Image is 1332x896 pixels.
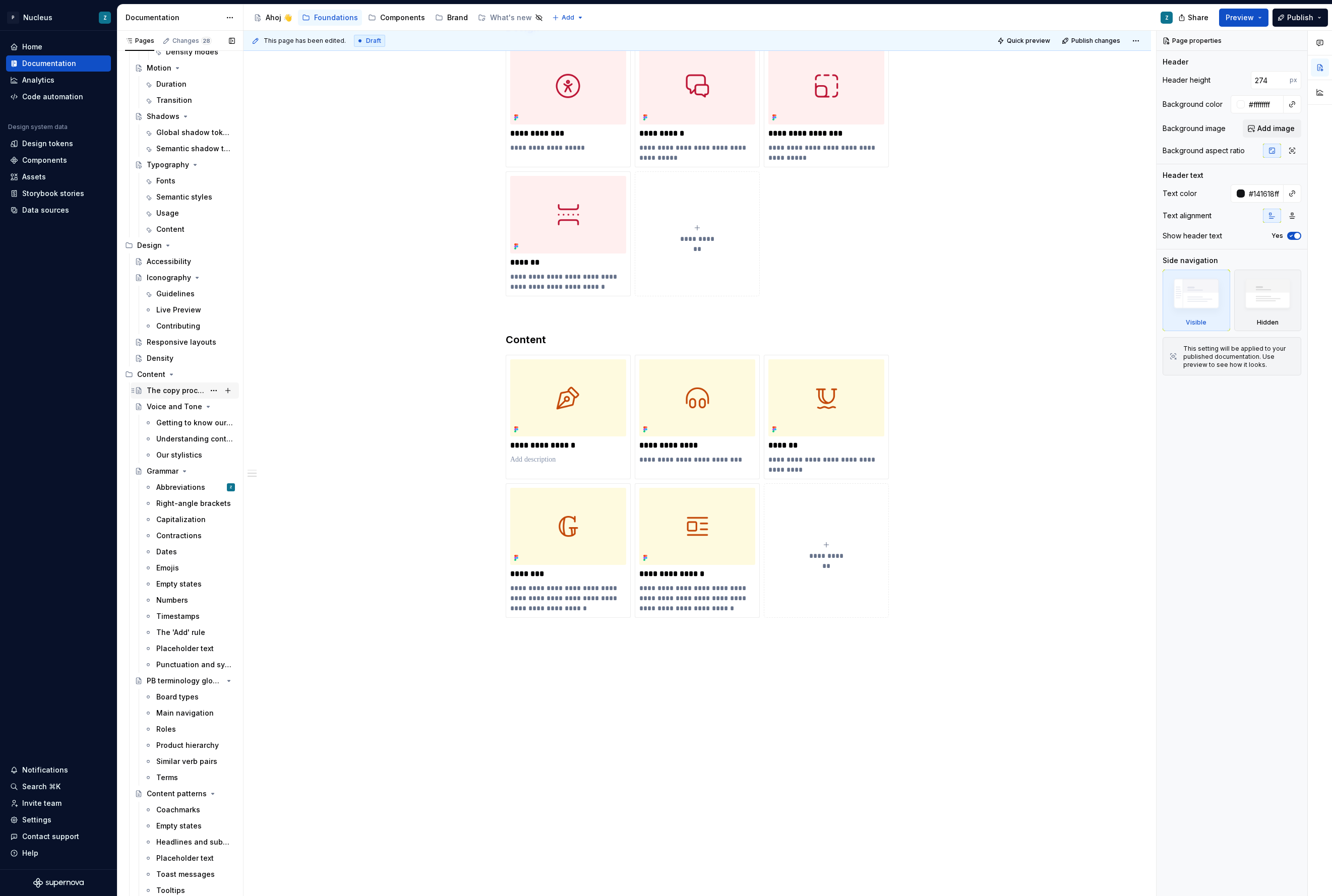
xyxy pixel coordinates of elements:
button: Search ⌘K [6,779,111,795]
a: Global shadow tokens [140,124,239,141]
div: Design system data [8,123,68,131]
div: Content [121,366,239,382]
img: 092856b8-c945-48cb-bf12-aa28d18e418f.png [768,47,884,124]
a: Settings [6,812,111,828]
h3: Content [506,333,889,347]
div: Voice and Tone [147,402,202,412]
a: Grammar [131,463,239,479]
div: Right-angle brackets [156,498,231,508]
img: 42901e6d-bff3-47d6-895f-55edcb9af666.png [639,488,755,565]
div: Side navigation [1163,255,1218,266]
div: Accessibility [147,257,191,267]
a: Semantic shadow tokens [140,141,239,157]
div: Z [1165,14,1169,22]
div: Documentation [22,58,76,69]
img: 94b92ce3-f08d-459b-93a3-1133db346d39.png [639,47,755,124]
div: Code automation [22,92,83,102]
a: Board types [140,689,239,705]
button: Contact support [6,828,111,845]
div: Contact support [22,831,79,842]
div: Getting to know our voice [156,418,233,428]
a: Dates [140,544,239,560]
img: 02a145a1-213a-4a94-9eca-8870f34138c9.png [510,47,626,124]
div: Grammar [147,466,178,476]
span: Add image [1257,123,1295,134]
a: Timestamps [140,608,239,624]
div: Emojis [156,563,179,573]
button: Help [6,845,111,861]
div: Content [137,369,165,379]
span: Publish changes [1071,37,1120,45]
a: Headlines and subheads [140,834,239,850]
div: Help [22,848,38,858]
a: Empty states [140,576,239,592]
div: This setting will be applied to your published documentation. Use preview to see how it looks. [1183,345,1295,369]
div: Changes [172,37,212,45]
input: Auto [1245,95,1284,113]
a: Our stylistics [140,447,239,463]
div: Toast messages [156,869,215,879]
button: Share [1173,9,1215,27]
a: Home [6,39,111,55]
a: Product hierarchy [140,737,239,753]
a: Fonts [140,173,239,189]
a: Punctuation and symbols [140,657,239,673]
div: Roles [156,724,176,734]
a: Motion [131,60,239,76]
a: What's new [474,10,547,26]
a: Assets [6,169,111,185]
button: Preview [1219,9,1268,27]
div: Headlines and subheads [156,837,233,847]
input: Auto [1251,71,1290,89]
a: Emojis [140,560,239,576]
span: Share [1188,13,1208,23]
div: Analytics [22,75,54,85]
div: Coachmarks [156,805,200,815]
img: c09e7d59-29ea-4272-ad54-c90d19e6a824.png [510,359,626,436]
div: Density [147,353,173,363]
a: Documentation [6,55,111,72]
div: Design [121,237,239,253]
a: Content patterns [131,786,239,802]
a: Voice and Tone [131,399,239,415]
img: b94de65a-bf89-4af3-8edf-45526b47fe7c.png [639,359,755,436]
a: Contractions [140,528,239,544]
div: Hidden [1257,318,1279,327]
a: Live Preview [140,302,239,318]
div: Settings [22,815,51,825]
div: PB terminology glossary [147,676,223,686]
div: Transition [156,95,192,105]
div: Semantic styles [156,192,212,202]
a: Typography [131,157,239,173]
span: This page has been edited. [264,37,346,45]
div: Similar verb pairs [156,756,217,766]
div: Invite team [22,798,62,808]
div: Hidden [1234,270,1302,331]
a: Code automation [6,89,111,105]
div: Header [1163,57,1188,67]
a: Getting to know our voice [140,415,239,431]
div: Foundations [314,13,358,23]
div: Empty states [156,821,202,831]
div: Board types [156,692,199,702]
div: Contributing [156,321,200,331]
div: Visible [1186,318,1206,327]
img: 6730175d-7fb4-40c5-9f3a-5191868b1958.png [510,176,626,253]
div: Content [156,224,185,234]
div: Density modes [166,47,218,57]
div: Show header text [1163,231,1222,241]
a: Understanding context [140,431,239,447]
div: Tooltips [156,885,185,895]
div: Our stylistics [156,450,202,460]
div: Components [22,155,67,165]
div: Page tree [250,8,547,28]
div: Usage [156,208,179,218]
a: Analytics [6,72,111,88]
a: Main navigation [140,705,239,721]
div: Empty states [156,579,202,589]
a: Accessibility [131,253,239,270]
button: Add image [1243,119,1301,138]
div: Z [103,14,107,22]
div: Design [137,240,162,250]
div: Notifications [22,765,68,775]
